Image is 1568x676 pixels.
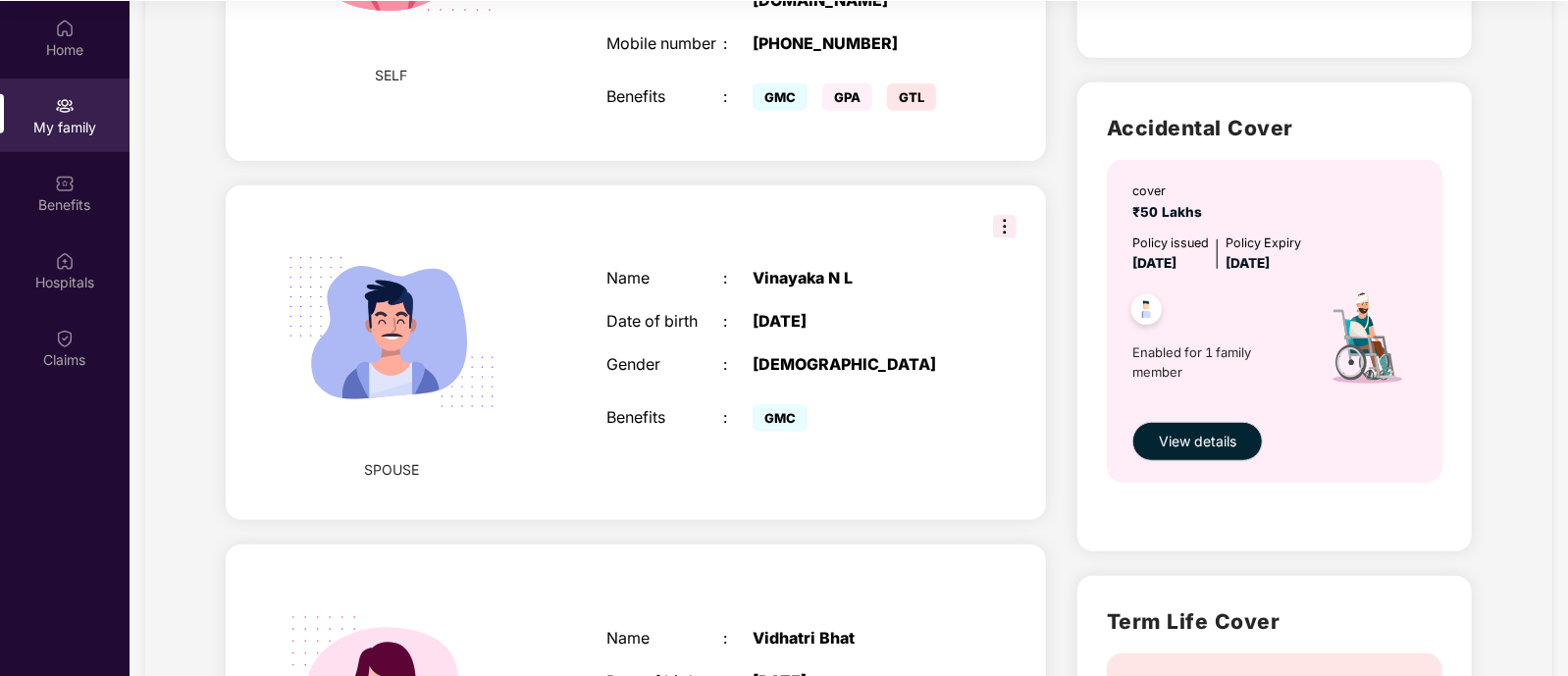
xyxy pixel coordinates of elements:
img: svg+xml;base64,PHN2ZyB3aWR0aD0iMjAiIGhlaWdodD0iMjAiIHZpZXdCb3g9IjAgMCAyMCAyMCIgZmlsbD0ibm9uZSIgeG... [55,96,75,116]
div: Benefits [606,87,723,106]
span: [DATE] [1132,255,1176,271]
div: Vidhatri Bhat [753,629,958,648]
img: svg+xml;base64,PHN2ZyBpZD0iQ2xhaW0iIHhtbG5zPSJodHRwOi8vd3d3LnczLm9yZy8yMDAwL3N2ZyIgd2lkdGg9IjIwIi... [55,329,75,348]
div: Gender [606,355,723,374]
div: : [724,355,754,374]
div: [PHONE_NUMBER] [753,34,958,53]
span: View details [1159,431,1236,452]
span: [DATE] [1226,255,1270,271]
img: svg+xml;base64,PHN2ZyBpZD0iSG9tZSIgeG1sbnM9Imh0dHA6Ly93d3cudzMub3JnLzIwMDAvc3ZnIiB3aWR0aD0iMjAiIG... [55,19,75,38]
h2: Accidental Cover [1107,112,1442,144]
span: SPOUSE [364,459,419,481]
div: : [724,312,754,331]
div: [DATE] [753,312,958,331]
img: icon [1301,275,1429,412]
div: Benefits [606,408,723,427]
img: svg+xml;base64,PHN2ZyB3aWR0aD0iMzIiIGhlaWdodD0iMzIiIHZpZXdCb3g9IjAgMCAzMiAzMiIgZmlsbD0ibm9uZSIgeG... [993,215,1017,238]
img: svg+xml;base64,PHN2ZyB4bWxucz0iaHR0cDovL3d3dy53My5vcmcvMjAwMC9zdmciIHdpZHRoPSIyMjQiIGhlaWdodD0iMT... [264,205,519,460]
span: GPA [822,83,872,111]
span: GMC [753,404,808,432]
img: svg+xml;base64,PHN2ZyB4bWxucz0iaHR0cDovL3d3dy53My5vcmcvMjAwMC9zdmciIHdpZHRoPSI0OC45NDMiIGhlaWdodD... [1123,288,1171,337]
div: Policy issued [1132,234,1209,253]
div: : [724,408,754,427]
div: : [724,87,754,106]
span: Enabled for 1 family member [1132,342,1301,383]
div: cover [1132,182,1210,201]
button: View details [1132,422,1263,461]
img: svg+xml;base64,PHN2ZyBpZD0iQmVuZWZpdHMiIHhtbG5zPSJodHRwOi8vd3d3LnczLm9yZy8yMDAwL3N2ZyIgd2lkdGg9Ij... [55,174,75,193]
div: Date of birth [606,312,723,331]
span: SELF [376,65,408,86]
h2: Term Life Cover [1107,605,1442,638]
div: : [724,34,754,53]
div: Name [606,269,723,287]
img: svg+xml;base64,PHN2ZyBpZD0iSG9zcGl0YWxzIiB4bWxucz0iaHR0cDovL3d3dy53My5vcmcvMjAwMC9zdmciIHdpZHRoPS... [55,251,75,271]
div: [DEMOGRAPHIC_DATA] [753,355,958,374]
span: ₹50 Lakhs [1132,204,1210,220]
span: GMC [753,83,808,111]
div: Policy Expiry [1226,234,1301,253]
div: Mobile number [606,34,723,53]
div: Vinayaka N L [753,269,958,287]
div: Name [606,629,723,648]
span: GTL [887,83,936,111]
div: : [724,269,754,287]
div: : [724,629,754,648]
